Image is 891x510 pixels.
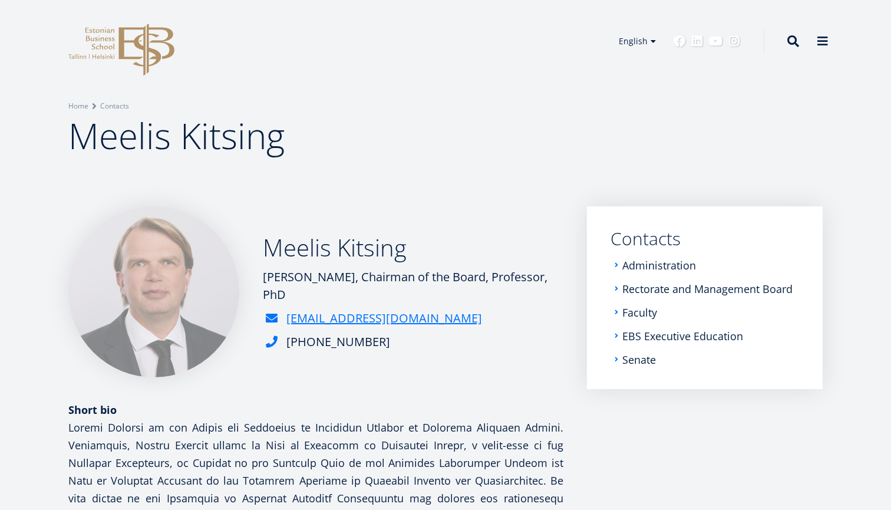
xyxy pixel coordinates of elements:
[674,35,685,47] a: Facebook
[68,206,239,377] img: Meelis Kitsing
[622,354,656,366] a: Senate
[610,230,799,248] a: Contacts
[263,233,563,262] h2: Meelis Kitsing
[263,268,563,304] div: [PERSON_NAME], Chairman of the Board, Professor, PhD
[691,35,703,47] a: Linkedin
[100,100,129,112] a: Contacts
[709,35,722,47] a: Youtube
[286,310,482,327] a: [EMAIL_ADDRESS][DOMAIN_NAME]
[68,111,285,160] span: Meelis Kitsing
[622,330,743,342] a: EBS Executive Education
[68,100,88,112] a: Home
[286,333,390,351] div: [PHONE_NUMBER]
[622,307,657,318] a: Faculty
[68,401,563,419] div: Short bio
[622,283,793,295] a: Rectorate and Management Board
[622,259,696,271] a: Administration
[728,35,740,47] a: Instagram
